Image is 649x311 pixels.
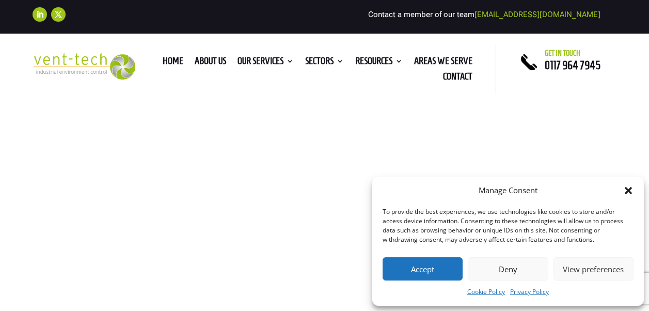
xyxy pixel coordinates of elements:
[467,286,505,298] a: Cookie Policy
[545,49,580,57] span: Get in touch
[510,286,549,298] a: Privacy Policy
[51,7,66,22] a: Follow on X
[414,57,472,69] a: Areas We Serve
[305,57,344,69] a: Sectors
[474,10,600,19] a: [EMAIL_ADDRESS][DOMAIN_NAME]
[383,207,632,244] div: To provide the best experiences, we use technologies like cookies to store and/or access device i...
[195,57,226,69] a: About us
[238,57,294,69] a: Our Services
[443,73,472,84] a: Contact
[368,10,600,19] span: Contact a member of our team
[623,185,634,196] div: Close dialog
[553,257,634,281] button: View preferences
[479,184,537,197] div: Manage Consent
[355,57,403,69] a: Resources
[163,57,183,69] a: Home
[383,257,463,281] button: Accept
[468,257,548,281] button: Deny
[33,7,47,22] a: Follow on LinkedIn
[33,53,135,80] img: 2023-09-27T08_35_16.549ZVENT-TECH---Clear-background
[545,59,600,71] a: 0117 964 7945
